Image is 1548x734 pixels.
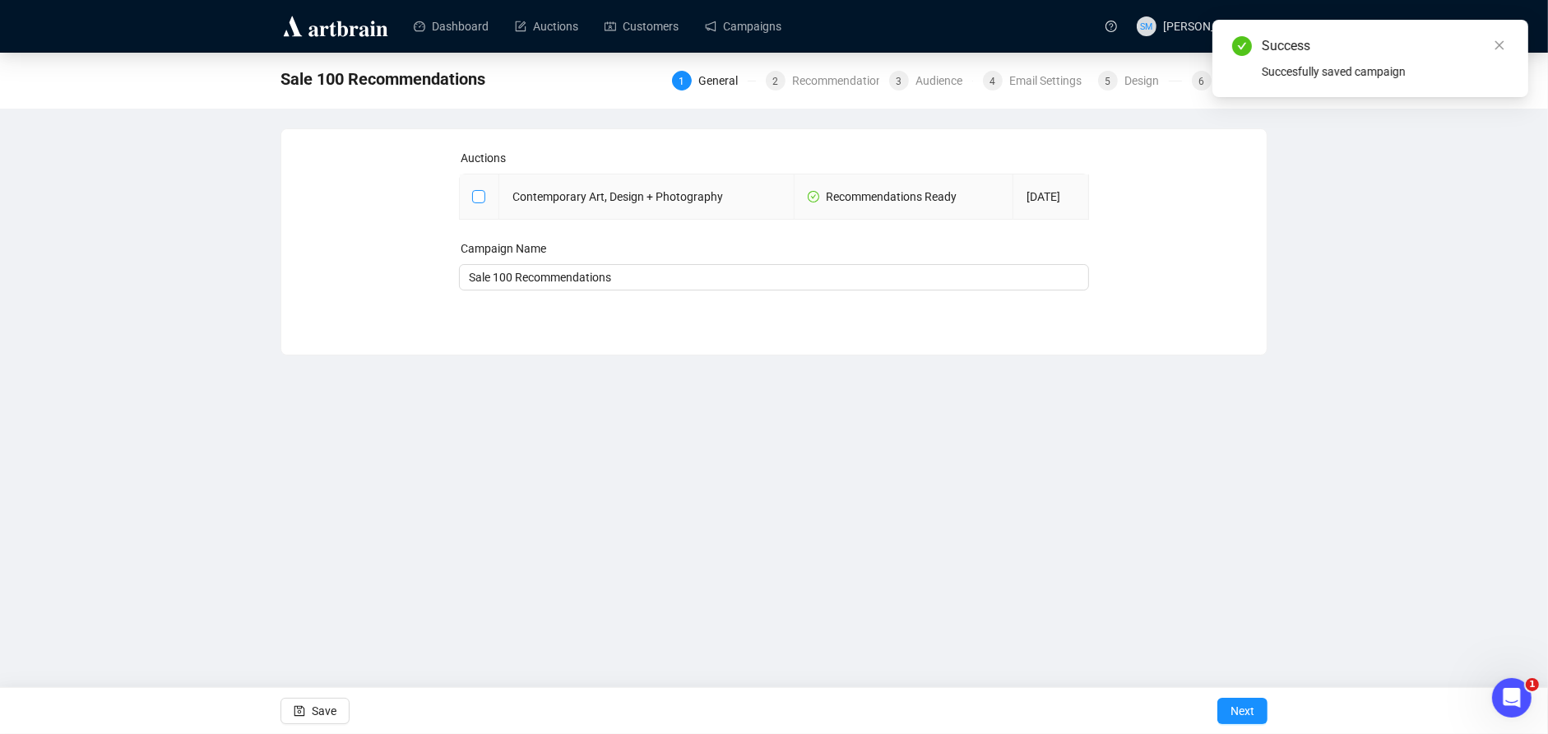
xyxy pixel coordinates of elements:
td: [DATE] [1013,174,1089,220]
a: Dashboard [414,5,489,48]
span: save [294,705,305,717]
span: 1 [679,76,685,87]
a: Customers [605,5,679,48]
span: question-circle [1105,21,1117,32]
div: 6Summary [1192,71,1268,91]
div: Design [1124,71,1169,91]
span: Sale 100 Recommendations [280,66,485,92]
div: 5Design [1098,71,1182,91]
div: Audience [915,71,972,91]
input: Enter Campaign Name [459,264,1090,290]
a: Auctions [515,5,578,48]
label: Auctions [461,151,506,165]
iframe: Intercom live chat [1492,678,1532,718]
span: check-circle [1232,36,1252,56]
span: Save [312,688,336,734]
span: 3 [897,76,902,87]
span: Recommendations Ready [808,190,957,203]
span: 6 [1199,76,1205,87]
a: Campaigns [705,5,781,48]
div: Success [1262,36,1509,56]
span: SM [1140,19,1152,33]
span: 4 [990,76,996,87]
div: 3Audience [889,71,973,91]
img: logo [280,13,391,39]
div: Succesfully saved campaign [1262,63,1509,81]
div: General [698,71,748,91]
span: close [1494,39,1505,51]
td: Contemporary Art, Design + Photography [499,174,795,220]
span: [PERSON_NAME] [1163,20,1251,33]
div: 2Recommendations [766,71,879,91]
span: 2 [773,76,779,87]
span: 1 [1526,678,1539,691]
div: Email Settings [1009,71,1091,91]
button: Next [1217,698,1268,724]
div: Recommendations [792,71,898,91]
button: Save [280,698,350,724]
span: check-circle [808,191,819,202]
span: 5 [1105,76,1111,87]
div: 4Email Settings [983,71,1088,91]
label: Campaign Name [461,242,546,255]
div: 1General [672,71,756,91]
a: Close [1490,36,1509,54]
span: Next [1231,688,1254,734]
